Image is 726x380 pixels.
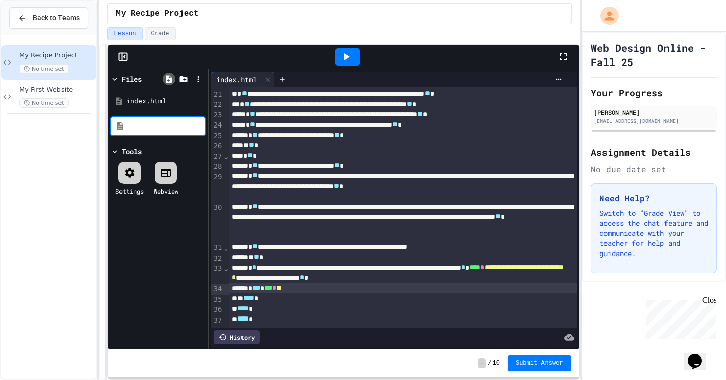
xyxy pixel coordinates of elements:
[590,4,621,27] div: My Account
[591,145,717,159] h2: Assignment Details
[211,72,274,87] div: index.html
[591,41,717,69] h1: Web Design Online - Fall 25
[33,13,80,23] span: Back to Teams
[211,254,224,264] div: 32
[211,120,224,131] div: 24
[9,7,88,29] button: Back to Teams
[224,244,229,252] span: Fold line
[508,355,571,371] button: Submit Answer
[224,152,229,160] span: Fold line
[19,51,94,60] span: My Recipe Project
[211,172,224,203] div: 29
[211,305,224,315] div: 36
[145,27,176,40] button: Grade
[19,86,94,94] span: My First Website
[642,296,716,339] iframe: chat widget
[154,186,178,196] div: Webview
[211,315,224,326] div: 37
[684,340,716,370] iframe: chat widget
[211,152,224,162] div: 27
[211,141,224,151] div: 26
[594,117,714,125] div: [EMAIL_ADDRESS][DOMAIN_NAME]
[211,284,224,294] div: 34
[594,108,714,117] div: [PERSON_NAME]
[599,208,708,259] p: Switch to "Grade View" to access the chat feature and communicate with your teacher for help and ...
[126,96,205,106] div: index.html
[116,8,198,20] span: My Recipe Project
[211,110,224,120] div: 23
[211,90,224,100] div: 21
[224,264,229,272] span: Fold line
[211,74,262,85] div: index.html
[211,203,224,243] div: 30
[211,295,224,305] div: 35
[591,86,717,100] h2: Your Progress
[107,27,142,40] button: Lesson
[214,330,260,344] div: History
[211,243,224,253] div: 31
[211,131,224,141] div: 25
[211,162,224,172] div: 28
[591,163,717,175] div: No due date set
[211,264,224,284] div: 33
[4,4,70,64] div: Chat with us now!Close
[488,359,491,367] span: /
[493,359,500,367] span: 10
[19,64,69,74] span: No time set
[122,146,142,157] div: Tools
[516,359,563,367] span: Submit Answer
[211,100,224,110] div: 22
[122,74,142,84] div: Files
[478,358,486,368] span: -
[599,192,708,204] h3: Need Help?
[115,186,144,196] div: Settings
[19,98,69,108] span: No time set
